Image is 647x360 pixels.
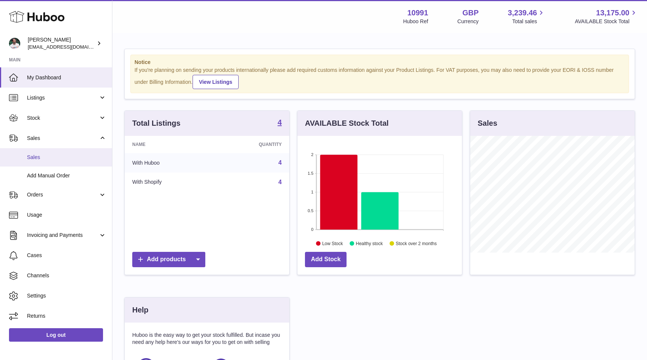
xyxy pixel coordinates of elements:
[508,8,546,25] a: 3,239.46 Total sales
[27,154,106,161] span: Sales
[27,232,99,239] span: Invoicing and Payments
[125,153,214,173] td: With Huboo
[27,74,106,81] span: My Dashboard
[596,8,629,18] span: 13,175.00
[278,179,282,185] a: 4
[322,241,343,246] text: Low Stock
[132,305,148,315] h3: Help
[308,171,313,176] text: 1.5
[132,252,205,267] a: Add products
[28,36,95,51] div: [PERSON_NAME]
[508,8,537,18] span: 3,239.46
[403,18,428,25] div: Huboo Ref
[27,292,106,299] span: Settings
[478,118,497,128] h3: Sales
[134,59,625,66] strong: Notice
[308,208,313,213] text: 0.5
[27,252,106,259] span: Cases
[27,94,99,101] span: Listings
[462,8,478,18] strong: GBP
[311,152,313,157] text: 2
[278,119,282,126] strong: 4
[311,227,313,232] text: 0
[575,18,638,25] span: AVAILABLE Stock Total
[305,118,388,128] h3: AVAILABLE Stock Total
[9,328,103,342] a: Log out
[278,159,282,166] a: 4
[27,272,106,279] span: Channels
[27,312,106,320] span: Returns
[27,211,106,219] span: Usage
[9,38,20,49] img: timshieff@gmail.com
[356,241,383,246] text: Healthy stock
[311,190,313,194] text: 1
[575,8,638,25] a: 13,175.00 AVAILABLE Stock Total
[27,135,99,142] span: Sales
[278,119,282,128] a: 4
[132,118,181,128] h3: Total Listings
[193,75,239,89] a: View Listings
[27,115,99,122] span: Stock
[512,18,545,25] span: Total sales
[396,241,436,246] text: Stock over 2 months
[125,136,214,153] th: Name
[27,191,99,198] span: Orders
[125,173,214,192] td: With Shopify
[28,44,110,50] span: [EMAIL_ADDRESS][DOMAIN_NAME]
[132,332,282,346] p: Huboo is the easy way to get your stock fulfilled. But incase you need any help here's our ways f...
[407,8,428,18] strong: 10991
[305,252,347,267] a: Add Stock
[457,18,479,25] div: Currency
[134,67,625,89] div: If you're planning on sending your products internationally please add required customs informati...
[214,136,289,153] th: Quantity
[27,172,106,179] span: Add Manual Order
